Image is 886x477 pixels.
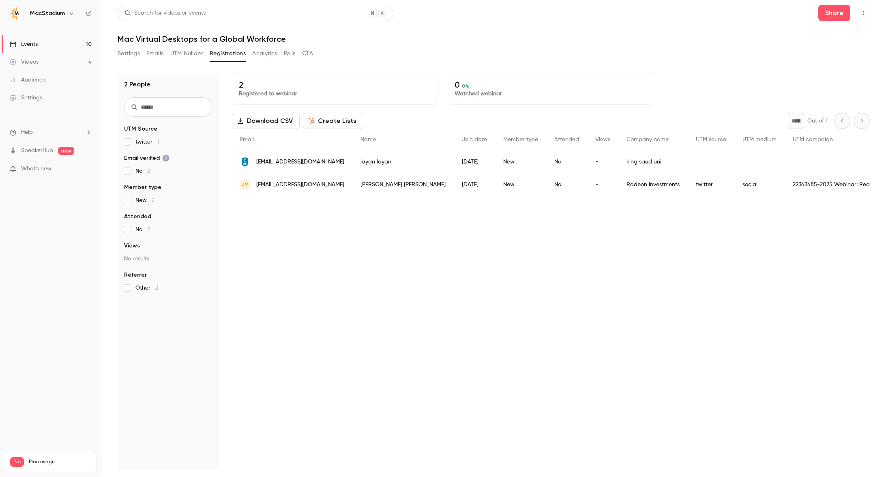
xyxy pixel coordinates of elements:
[495,173,546,196] div: New
[587,150,618,173] div: -
[807,117,828,125] p: Out of 1
[455,80,647,90] p: 0
[302,47,313,60] button: CTA
[124,79,150,89] h1: 2 People
[124,271,147,279] span: Referrer
[284,47,296,60] button: Polls
[21,146,53,155] a: SpeakerHub
[360,137,376,142] span: Name
[734,173,785,196] div: social
[455,90,647,98] p: Watched webinar
[818,5,850,21] button: Share
[210,47,246,60] button: Registrations
[30,9,65,17] h6: MacStadium
[10,40,38,48] div: Events
[546,150,587,173] div: No
[124,255,212,263] p: No results
[10,76,46,84] div: Audience
[462,83,469,89] span: 0 %
[10,94,42,102] div: Settings
[495,150,546,173] div: New
[157,139,159,145] span: 1
[546,173,587,196] div: No
[118,34,870,44] h1: Mac Virtual Desktops for a Global Workforce
[124,183,161,191] span: Member type
[118,47,140,60] button: Settings
[10,58,39,66] div: Videos
[352,150,454,173] div: layan layan
[618,173,688,196] div: Radeon Investments
[256,158,344,166] span: [EMAIL_ADDRESS][DOMAIN_NAME]
[626,137,669,142] span: Company name
[135,196,154,204] span: New
[124,154,169,162] span: Email verified
[124,125,157,133] span: UTM Source
[10,128,92,137] li: help-dropdown-opener
[554,137,579,142] span: Attended
[242,181,249,188] span: JM
[21,128,33,137] span: Help
[454,173,495,196] div: [DATE]
[152,198,154,203] span: 2
[124,125,212,292] section: facet-groups
[688,173,734,196] div: twitter
[252,47,277,60] button: Analytics
[240,137,254,142] span: Email
[135,284,158,292] span: Other
[793,137,833,142] span: UTM campaign
[595,137,610,142] span: Views
[742,137,777,142] span: UTM medium
[21,165,51,173] span: What's new
[58,147,74,155] span: new
[135,138,159,146] span: twitter
[147,168,150,174] span: 2
[146,47,163,60] button: Emails
[135,226,150,234] span: No
[618,150,688,173] div: king saud uni
[170,47,203,60] button: UTM builder
[10,457,24,467] span: Pro
[454,150,495,173] div: [DATE]
[29,459,91,465] span: Plan usage
[232,113,300,129] button: Download CSV
[82,165,92,173] iframe: Noticeable Trigger
[240,157,250,167] img: student.ksu.edu.sa
[503,137,538,142] span: Member type
[147,227,150,232] span: 2
[135,167,150,175] span: No
[462,137,487,142] span: Join date
[155,285,158,291] span: 2
[239,80,431,90] p: 2
[256,180,344,189] span: [EMAIL_ADDRESS][DOMAIN_NAME]
[696,137,726,142] span: UTM source
[124,9,206,17] div: Search for videos or events
[303,113,363,129] button: Create Lists
[124,213,151,221] span: Attended
[10,7,23,20] img: MacStadium
[124,242,140,250] span: Views
[587,173,618,196] div: -
[352,173,454,196] div: [PERSON_NAME] [PERSON_NAME]
[239,90,431,98] p: Registered to webinar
